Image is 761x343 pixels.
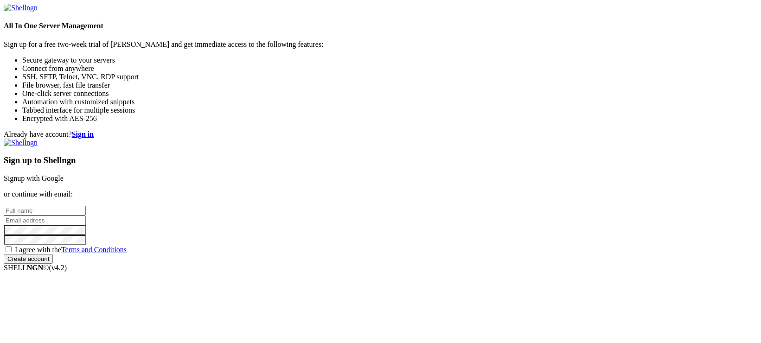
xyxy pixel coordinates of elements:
[72,130,94,138] a: Sign in
[15,246,127,254] span: I agree with the
[22,56,757,64] li: Secure gateway to your servers
[4,139,38,147] img: Shellngn
[4,4,38,12] img: Shellngn
[61,246,127,254] a: Terms and Conditions
[22,89,757,98] li: One-click server connections
[22,98,757,106] li: Automation with customized snippets
[6,246,12,252] input: I agree with theTerms and Conditions
[4,216,86,225] input: Email address
[4,254,53,264] input: Create account
[22,73,757,81] li: SSH, SFTP, Telnet, VNC, RDP support
[27,264,44,272] b: NGN
[4,40,757,49] p: Sign up for a free two-week trial of [PERSON_NAME] and get immediate access to the following feat...
[22,114,757,123] li: Encrypted with AES-256
[4,174,64,182] a: Signup with Google
[4,264,67,272] span: SHELL ©
[4,206,86,216] input: Full name
[4,190,757,198] p: or continue with email:
[4,155,757,165] h3: Sign up to Shellngn
[22,64,757,73] li: Connect from anywhere
[4,22,757,30] h4: All In One Server Management
[22,81,757,89] li: File browser, fast file transfer
[49,264,67,272] span: 4.2.0
[4,130,757,139] div: Already have account?
[22,106,757,114] li: Tabbed interface for multiple sessions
